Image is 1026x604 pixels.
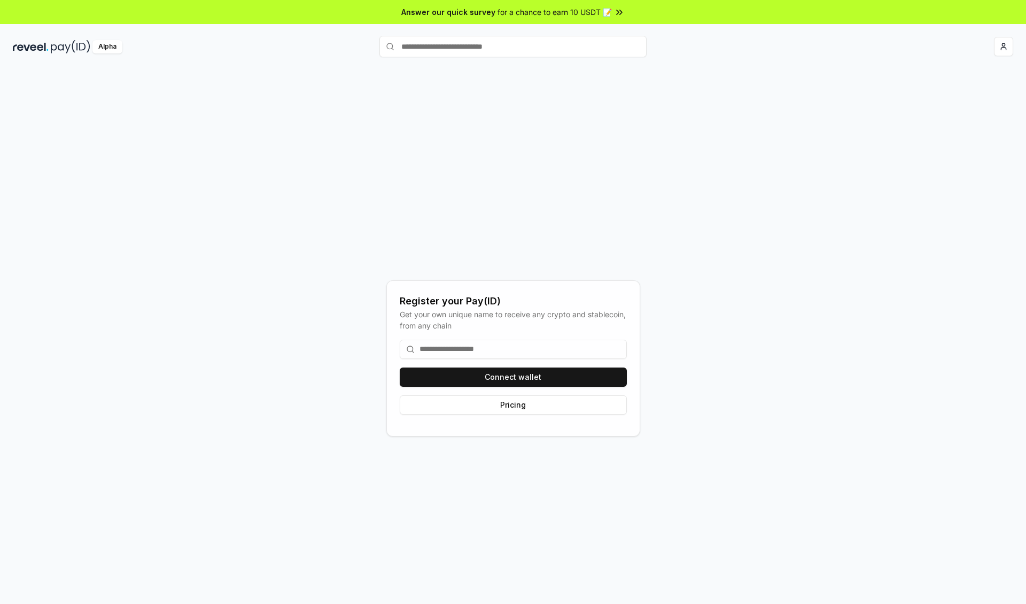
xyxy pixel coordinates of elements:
button: Pricing [400,395,627,415]
span: for a chance to earn 10 USDT 📝 [498,6,612,18]
div: Get your own unique name to receive any crypto and stablecoin, from any chain [400,309,627,331]
img: reveel_dark [13,40,49,53]
div: Register your Pay(ID) [400,294,627,309]
span: Answer our quick survey [401,6,495,18]
img: pay_id [51,40,90,53]
div: Alpha [92,40,122,53]
button: Connect wallet [400,368,627,387]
